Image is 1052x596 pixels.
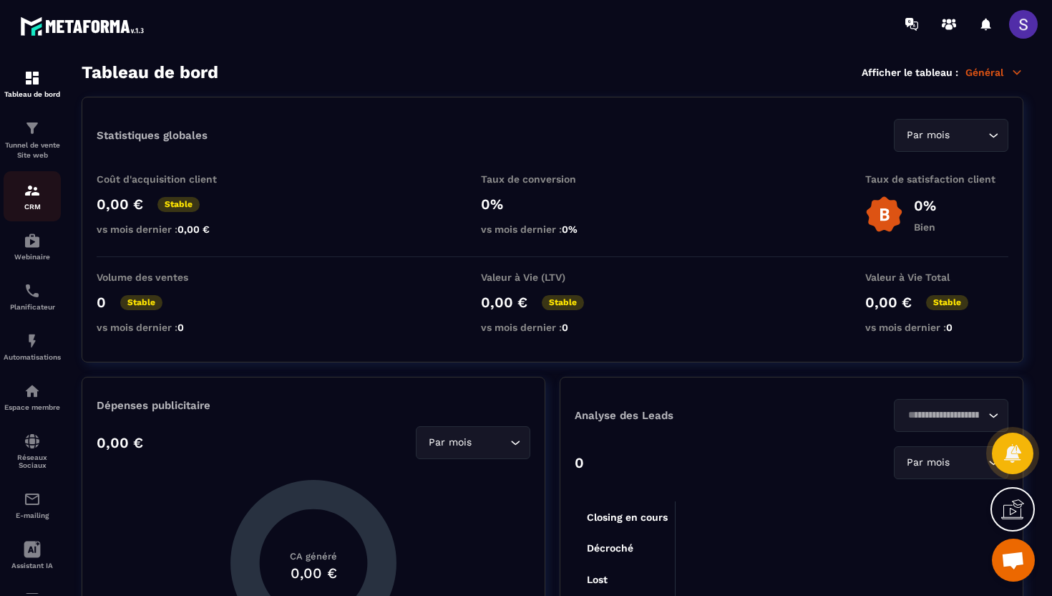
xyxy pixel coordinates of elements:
img: automations [24,383,41,400]
p: Bien [914,221,936,233]
span: 0,00 € [177,223,210,235]
a: automationsautomationsWebinaire [4,221,61,271]
p: Planificateur [4,303,61,311]
tspan: Closing en cours [587,511,668,524]
a: formationformationTableau de bord [4,59,61,109]
img: automations [24,232,41,249]
p: Volume des ventes [97,271,240,283]
span: Par mois [425,435,474,451]
span: Par mois [903,455,953,471]
tspan: Décroché [587,542,633,554]
p: Stable [542,295,584,310]
p: Taux de conversion [481,173,624,185]
span: 0 [946,322,953,333]
a: schedulerschedulerPlanificateur [4,271,61,322]
span: 0 [562,322,568,333]
p: Automatisations [4,353,61,361]
p: Général [965,66,1023,79]
input: Search for option [474,435,507,451]
p: Taux de satisfaction client [865,173,1008,185]
p: Tableau de bord [4,90,61,98]
a: emailemailE-mailing [4,480,61,530]
p: 0,00 € [481,294,527,311]
img: b-badge-o.b3b20ee6.svg [865,196,903,234]
p: vs mois dernier : [481,322,624,333]
p: 0,00 € [865,294,912,311]
img: social-network [24,433,41,450]
img: automations [24,332,41,350]
img: scheduler [24,282,41,299]
img: formation [24,120,41,137]
p: vs mois dernier : [97,223,240,235]
p: vs mois dernier : [481,223,624,235]
img: email [24,491,41,508]
input: Search for option [903,408,985,423]
span: 0 [177,322,184,333]
a: formationformationCRM [4,171,61,221]
p: Espace membre [4,403,61,411]
p: 0 [97,294,106,311]
p: Assistant IA [4,562,61,569]
p: 0 [575,454,584,471]
p: Analyse des Leads [575,409,792,422]
p: Statistiques globales [97,129,208,142]
p: Webinaire [4,253,61,261]
p: Valeur à Vie Total [865,271,1008,283]
p: E-mailing [4,511,61,519]
input: Search for option [953,128,985,143]
img: formation [24,69,41,87]
a: social-networksocial-networkRéseaux Sociaux [4,422,61,480]
p: CRM [4,203,61,211]
p: 0,00 € [97,196,143,213]
div: Search for option [894,446,1008,479]
span: Par mois [903,128,953,143]
div: Ouvrir le chat [992,539,1035,582]
span: 0% [562,223,578,235]
p: Stable [120,295,162,310]
img: logo [20,13,149,39]
p: 0% [481,196,624,213]
a: automationsautomationsEspace membre [4,372,61,422]
a: Assistant IA [4,530,61,580]
p: Stable [926,295,968,310]
p: Tunnel de vente Site web [4,140,61,160]
div: Search for option [416,426,530,459]
p: Réseaux Sociaux [4,453,61,469]
h3: Tableau de bord [82,62,218,82]
a: automationsautomationsAutomatisations [4,322,61,372]
p: Afficher le tableau : [862,67,958,78]
p: Dépenses publicitaire [97,399,530,412]
a: formationformationTunnel de vente Site web [4,109,61,171]
p: Valeur à Vie (LTV) [481,271,624,283]
div: Search for option [894,399,1008,432]
tspan: Lost [587,574,608,585]
p: vs mois dernier : [865,322,1008,333]
p: Coût d'acquisition client [97,173,240,185]
div: Search for option [894,119,1008,152]
p: 0,00 € [97,434,143,451]
img: formation [24,182,41,199]
p: vs mois dernier : [97,322,240,333]
p: 0% [914,197,936,214]
p: Stable [157,197,200,212]
input: Search for option [953,455,985,471]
